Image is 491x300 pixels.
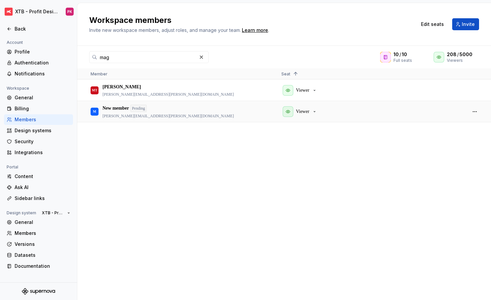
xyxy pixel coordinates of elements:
img: 69bde2f7-25a0-4577-ad58-aa8b0b39a544.png [5,8,13,16]
a: Sidebar links [4,193,73,204]
span: . [241,28,269,33]
a: Members [4,114,73,125]
div: Versions [15,241,70,248]
span: 5000 [459,51,472,58]
div: M [93,105,96,118]
div: Members [15,116,70,123]
div: General [15,94,70,101]
div: Ask AI [15,184,70,191]
div: Design systems [15,127,70,134]
div: Design system [4,209,39,217]
p: Viewer [296,108,309,115]
div: Full seats [393,58,414,63]
span: XTB - Profit Design System [42,210,65,216]
a: Authentication [4,57,73,68]
a: Notifications [4,68,73,79]
button: Edit seats [417,18,448,30]
a: Security [4,136,73,147]
div: General [15,219,70,226]
a: Content [4,171,73,182]
a: Learn more [242,27,268,34]
a: Back [4,24,73,34]
div: Back [15,26,70,32]
span: Seat [281,71,290,76]
div: Authentication [15,59,70,66]
span: Invite new workspace members, adjust roles, and manage your team. [89,27,241,33]
div: Profile [15,49,70,55]
a: Profile [4,47,73,57]
button: XTB - Profit Design SystemPK [1,4,76,19]
div: Documentation [15,263,70,269]
div: Content [15,173,70,180]
a: Ask AI [4,182,73,193]
div: Workspace [4,84,32,92]
div: Account [4,39,26,47]
a: Documentation [4,261,73,271]
a: Members [4,228,73,239]
a: Integrations [4,147,73,158]
div: PK [67,9,72,14]
a: Design systems [4,125,73,136]
h2: Workspace members [89,15,409,26]
a: Versions [4,239,73,250]
div: Security [15,138,70,145]
a: General [4,92,73,103]
p: Viewer [296,87,309,94]
svg: Supernova Logo [22,288,55,295]
div: Members [15,230,70,237]
span: 10 [393,51,399,58]
span: Edit seats [421,21,444,28]
div: MT [92,84,97,97]
a: General [4,217,73,228]
p: New member [103,105,129,112]
a: Datasets [4,250,73,260]
span: 208 [447,51,456,58]
div: Billing [15,105,70,112]
p: [PERSON_NAME][EMAIL_ADDRESS][PERSON_NAME][DOMAIN_NAME] [103,113,234,119]
button: Invite [452,18,479,30]
div: Integrations [15,149,70,156]
input: Search in workspace members... [97,51,197,63]
div: Portal [4,163,21,171]
button: Viewer [281,84,320,97]
p: [PERSON_NAME] [103,84,141,90]
span: Member [91,71,107,76]
div: Sidebar links [15,195,70,202]
div: Pending [130,105,147,112]
span: Invite [462,21,475,28]
a: Billing [4,103,73,114]
button: Viewer [281,105,320,118]
div: XTB - Profit Design System [15,8,58,15]
p: [PERSON_NAME][EMAIL_ADDRESS][PERSON_NAME][DOMAIN_NAME] [103,92,234,97]
div: / [447,51,479,58]
span: 10 [402,51,407,58]
div: Viewers [447,58,479,63]
div: Notifications [15,70,70,77]
div: Datasets [15,252,70,258]
div: / [393,51,414,58]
